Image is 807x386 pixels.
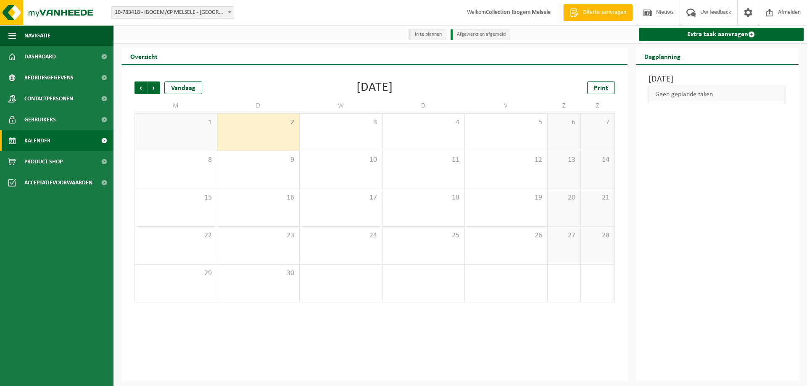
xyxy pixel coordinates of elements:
[139,193,213,202] span: 15
[304,155,378,165] span: 10
[649,73,786,86] h3: [DATE]
[469,118,543,127] span: 5
[552,193,577,202] span: 20
[304,118,378,127] span: 3
[636,48,689,64] h2: Dagplanning
[24,88,73,109] span: Contactpersonen
[552,231,577,240] span: 27
[222,269,295,278] span: 30
[469,155,543,165] span: 12
[24,109,56,130] span: Gebruikers
[594,85,608,92] span: Print
[134,98,217,113] td: M
[304,193,378,202] span: 17
[465,98,548,113] td: V
[164,81,202,94] div: Vandaag
[387,155,461,165] span: 11
[469,231,543,240] span: 26
[111,6,234,19] span: 10-783418 - IBOGEM/CP MELSELE - MELSELE
[217,98,300,113] td: D
[585,155,610,165] span: 14
[552,118,577,127] span: 6
[139,231,213,240] span: 22
[387,193,461,202] span: 18
[585,118,610,127] span: 7
[486,9,551,16] strong: Collection Ibogem Melsele
[122,48,166,64] h2: Overzicht
[139,269,213,278] span: 29
[304,231,378,240] span: 24
[222,155,295,165] span: 9
[585,193,610,202] span: 21
[24,151,63,172] span: Product Shop
[356,81,393,94] div: [DATE]
[111,7,234,18] span: 10-783418 - IBOGEM/CP MELSELE - MELSELE
[300,98,382,113] td: W
[563,4,633,21] a: Offerte aanvragen
[548,98,581,113] td: Z
[451,29,510,40] li: Afgewerkt en afgemeld
[581,98,614,113] td: Z
[469,193,543,202] span: 19
[24,172,92,193] span: Acceptatievoorwaarden
[552,155,577,165] span: 13
[639,28,804,41] a: Extra taak aanvragen
[24,46,56,67] span: Dashboard
[139,155,213,165] span: 8
[222,193,295,202] span: 16
[222,231,295,240] span: 23
[139,118,213,127] span: 1
[409,29,446,40] li: In te plannen
[148,81,160,94] span: Volgende
[24,67,74,88] span: Bedrijfsgegevens
[387,231,461,240] span: 25
[134,81,147,94] span: Vorige
[387,118,461,127] span: 4
[24,25,50,46] span: Navigatie
[222,118,295,127] span: 2
[24,130,50,151] span: Kalender
[649,86,786,103] div: Geen geplande taken
[580,8,628,17] span: Offerte aanvragen
[382,98,465,113] td: D
[585,231,610,240] span: 28
[587,81,615,94] a: Print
